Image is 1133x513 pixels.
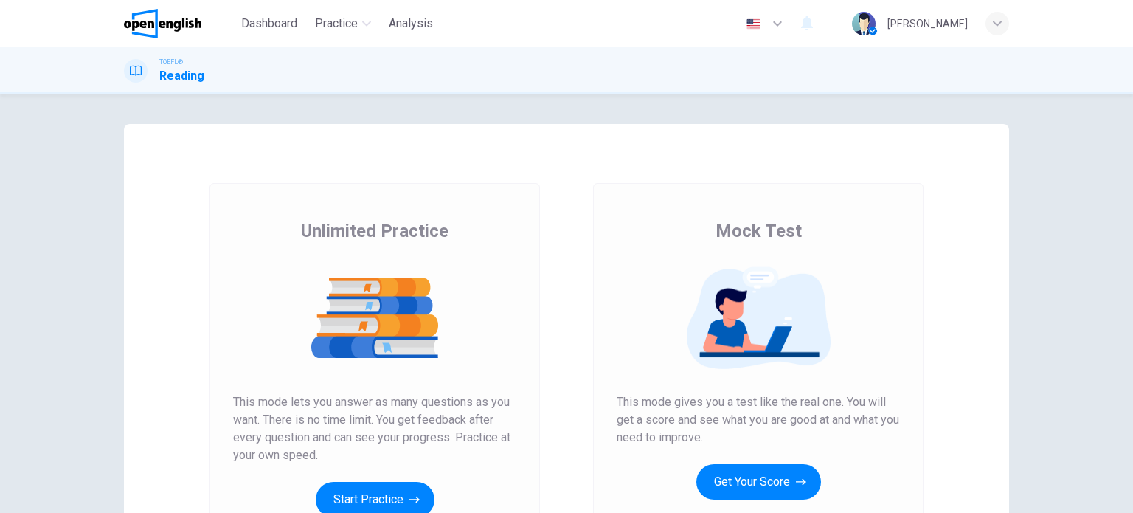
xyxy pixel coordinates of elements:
button: Practice [309,10,377,37]
span: Mock Test [716,219,802,243]
span: This mode lets you answer as many questions as you want. There is no time limit. You get feedback... [233,393,516,464]
img: Profile picture [852,12,876,35]
button: Get Your Score [696,464,821,500]
div: [PERSON_NAME] [887,15,968,32]
span: Practice [315,15,358,32]
button: Analysis [383,10,439,37]
button: Dashboard [235,10,303,37]
span: TOEFL® [159,57,183,67]
span: Analysis [389,15,433,32]
span: Unlimited Practice [301,219,448,243]
h1: Reading [159,67,204,85]
img: OpenEnglish logo [124,9,201,38]
span: This mode gives you a test like the real one. You will get a score and see what you are good at a... [617,393,900,447]
span: Dashboard [241,15,297,32]
a: OpenEnglish logo [124,9,235,38]
img: en [744,18,763,30]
